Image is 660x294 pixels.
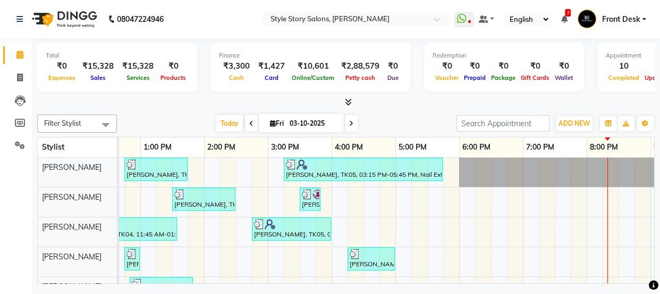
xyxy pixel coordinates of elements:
span: Cash [226,74,247,81]
div: ₹0 [433,60,461,72]
div: [PERSON_NAME], TK05, 03:15 PM-05:45 PM, Nail Extension Acrylic Natural & Clear (₹1500),Party Make... [285,159,442,179]
span: Today [216,115,243,132]
div: ₹15,328 [78,60,118,72]
span: Filter Stylist [44,119,81,127]
div: [PERSON_NAME], TK02, 12:45 PM-12:50 PM, Treatment Shampoo And Conditioning [125,249,139,269]
span: Sales [88,74,108,81]
div: ₹0 [518,60,552,72]
span: Wallet [552,74,576,81]
span: Card [262,74,281,81]
img: logo [27,4,100,34]
div: ₹10,601 [289,60,337,72]
a: 6:00 PM [460,140,493,155]
div: ₹3,300 [219,60,254,72]
div: ₹15,328 [118,60,158,72]
img: Front Desk [578,10,596,28]
span: [PERSON_NAME] [42,252,101,262]
div: ₹1,427 [254,60,289,72]
a: 1:00 PM [141,140,174,155]
div: ₹0 [461,60,488,72]
div: [PERSON_NAME], TK06, 03:30 PM-03:50 PM, [PERSON_NAME] Trimming [301,189,319,209]
span: [PERSON_NAME] [42,282,101,291]
a: 3:00 PM [268,140,302,155]
div: ₹2,88,579 [337,60,384,72]
div: Finance [219,51,402,60]
a: 7 [561,14,567,24]
span: Online/Custom [289,74,337,81]
div: 10 [606,60,642,72]
span: Front Desk [602,14,640,25]
div: ₹0 [552,60,576,72]
span: Petty cash [343,74,378,81]
input: Search Appointment [456,115,549,132]
span: Products [158,74,189,81]
div: [PERSON_NAME], TK02, 01:30 PM-02:30 PM, Head Massage [DEMOGRAPHIC_DATA] Without Shampoo (₹499) [173,189,234,209]
div: [PERSON_NAME], TK04, 11:45 AM-01:35 PM, Hair Cut - Master - [DEMOGRAPHIC_DATA],Cleanup Royal (₹15... [62,219,176,239]
a: 7:00 PM [523,140,557,155]
a: 4:00 PM [332,140,366,155]
span: Completed [606,74,642,81]
button: ADD NEW [556,116,593,131]
span: Due [385,74,401,81]
div: [PERSON_NAME], TK01, 04:15 PM-05:00 PM, Hair Cut - Master - [DEMOGRAPHIC_DATA] [349,249,394,269]
span: Gift Cards [518,74,552,81]
a: 8:00 PM [587,140,621,155]
span: [PERSON_NAME] [42,162,101,172]
div: Redemption [433,51,576,60]
div: [PERSON_NAME], TK02, 12:45 PM-01:45 PM, Fruity Pedicure (₹1000) [125,159,187,179]
b: 08047224946 [117,4,164,34]
div: ₹0 [158,60,189,72]
a: 5:00 PM [396,140,429,155]
span: Stylist [42,142,64,152]
div: ₹0 [488,60,518,72]
span: Services [124,74,153,81]
span: Fri [267,119,286,127]
div: ₹0 [46,60,78,72]
span: [PERSON_NAME] [42,222,101,232]
div: ₹0 [384,60,402,72]
span: ADD NEW [559,119,590,127]
div: [PERSON_NAME], TK05, 02:45 PM-04:00 PM, Touchup Amoniea Free-[DEMOGRAPHIC_DATA] [253,219,330,239]
span: Expenses [46,74,78,81]
span: Prepaid [461,74,488,81]
input: 2025-10-03 [286,116,340,132]
span: Voucher [433,74,461,81]
span: Package [488,74,518,81]
span: 7 [565,9,571,17]
span: [PERSON_NAME] [42,192,101,202]
div: Total [46,51,189,60]
a: 2:00 PM [205,140,238,155]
